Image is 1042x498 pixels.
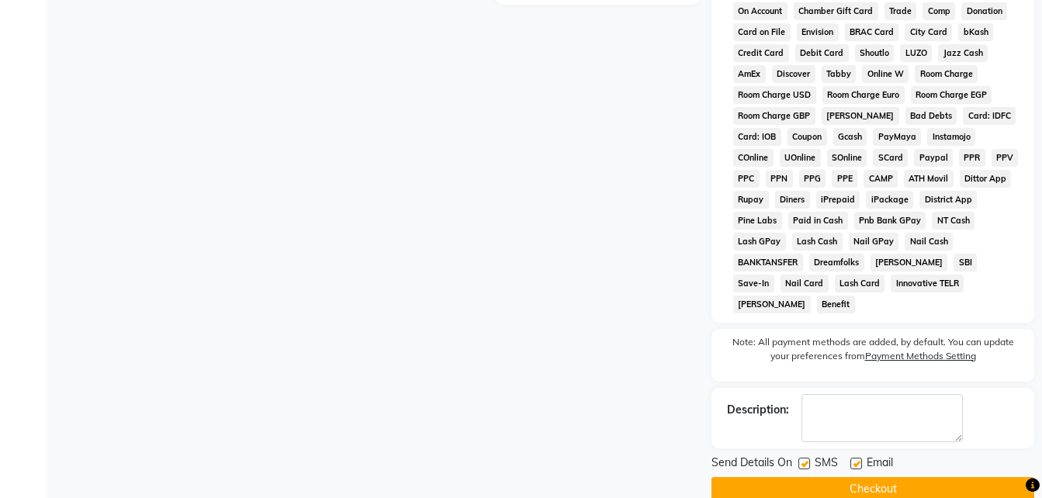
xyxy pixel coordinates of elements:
[733,296,811,313] span: [PERSON_NAME]
[827,149,867,167] span: SOnline
[794,2,878,20] span: Chamber Gift Card
[849,233,899,251] span: Nail GPay
[772,65,815,83] span: Discover
[809,254,864,271] span: Dreamfolks
[960,170,1012,188] span: Dittor App
[799,170,826,188] span: PPG
[775,191,810,209] span: Diners
[733,107,815,125] span: Room Charge GBP
[780,149,821,167] span: UOnline
[919,191,977,209] span: District App
[816,191,860,209] span: iPrepaid
[914,149,953,167] span: Paypal
[733,233,786,251] span: Lash GPay
[911,86,992,104] span: Room Charge EGP
[817,296,855,313] span: Benefit
[792,233,843,251] span: Lash Cash
[871,254,948,271] span: [PERSON_NAME]
[815,455,838,474] span: SMS
[781,275,829,292] span: Nail Card
[927,128,975,146] span: Instamojo
[733,128,781,146] span: Card: IOB
[904,170,954,188] span: ATH Movil
[733,149,774,167] span: COnline
[733,191,769,209] span: Rupay
[733,23,791,41] span: Card on File
[733,275,774,292] span: Save-In
[727,402,789,418] div: Description:
[822,86,905,104] span: Room Charge Euro
[992,149,1019,167] span: PPV
[832,170,857,188] span: PPE
[923,2,955,20] span: Comp
[873,149,908,167] span: SCard
[788,128,827,146] span: Coupon
[795,44,849,62] span: Debit Card
[733,65,766,83] span: AmEx
[733,254,803,271] span: BANKTANSFER
[954,254,977,271] span: SBI
[866,191,913,209] span: iPackage
[733,86,816,104] span: Room Charge USD
[788,212,848,230] span: Paid in Cash
[958,23,993,41] span: bKash
[797,23,839,41] span: Envision
[938,44,988,62] span: Jazz Cash
[905,23,952,41] span: City Card
[733,170,760,188] span: PPC
[845,23,899,41] span: BRAC Card
[905,107,957,125] span: Bad Debts
[867,455,893,474] span: Email
[766,170,793,188] span: PPN
[873,128,921,146] span: PayMaya
[733,212,782,230] span: Pine Labs
[727,335,1019,369] label: Note: All payment methods are added, by default. You can update your preferences from
[855,44,895,62] span: Shoutlo
[833,128,867,146] span: Gcash
[963,107,1016,125] span: Card: IDFC
[865,349,976,363] label: Payment Methods Setting
[915,65,978,83] span: Room Charge
[854,212,926,230] span: Pnb Bank GPay
[900,44,932,62] span: LUZO
[932,212,974,230] span: NT Cash
[905,233,953,251] span: Nail Cash
[733,2,788,20] span: On Account
[733,44,789,62] span: Credit Card
[884,2,917,20] span: Trade
[891,275,964,292] span: Innovative TELR
[822,65,857,83] span: Tabby
[822,107,899,125] span: [PERSON_NAME]
[862,65,909,83] span: Online W
[864,170,898,188] span: CAMP
[959,149,985,167] span: PPR
[835,275,885,292] span: Lash Card
[711,455,792,474] span: Send Details On
[961,2,1007,20] span: Donation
